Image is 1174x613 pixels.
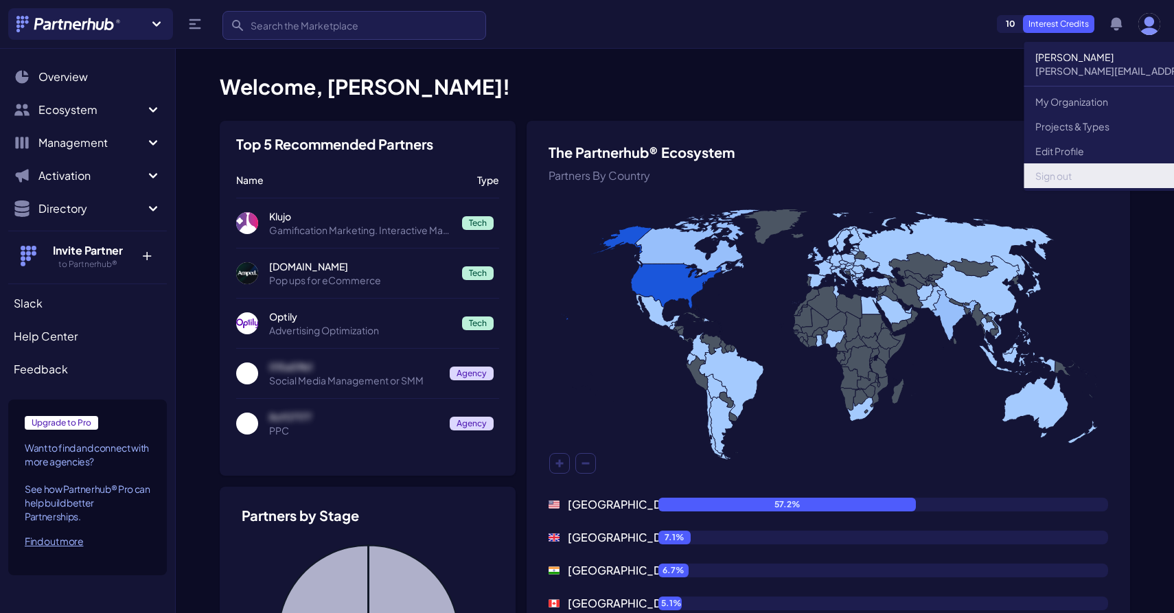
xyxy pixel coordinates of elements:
[269,323,451,337] p: Advertising Optimization
[236,173,466,187] p: Name
[236,262,258,284] img: Amped.io
[236,410,499,437] a: 42 Agency 8cf07177 PPC Agency
[269,310,451,323] p: Optily
[575,453,596,474] button: Zoom out
[549,168,650,183] span: Partners By Country
[8,400,167,575] a: Upgrade to Pro Want to find and connect with more agencies?See how Partnerhub® Pro can help build...
[462,316,494,330] span: Tech
[25,416,98,430] span: Upgrade to Pro
[269,360,439,373] p: 015a59b1
[236,137,433,151] h3: Top 5 Recommended Partners
[658,531,690,544] div: 7.1%
[658,498,915,511] div: 57.2%
[477,173,499,187] p: Type
[450,367,494,380] span: Agency
[14,295,43,312] span: Slack
[14,361,68,378] span: Feedback
[269,410,439,424] p: 8cf07177
[236,362,258,384] img: KingPin Services
[132,242,161,264] p: +
[236,360,499,387] a: KingPin Services 015a59b1 Social Media Management or SMM Agency
[998,16,1024,32] span: 10
[568,529,656,546] span: [GEOGRAPHIC_DATA]
[8,231,167,281] button: Invite Partner to Partnerhub® +
[236,209,499,237] a: Klujo Klujo Gamification Marketing. Interactive Marketing Tech
[236,413,258,435] img: 42 Agency
[549,143,1108,162] h3: The Partnerhub® Ecosystem
[38,69,88,85] span: Overview
[997,15,1094,33] a: 10Interest Credits
[462,266,494,280] span: Tech
[8,323,167,350] a: Help Center
[222,11,486,40] input: Search the Marketplace
[8,129,167,157] button: Management
[658,597,681,610] div: 5.1%
[236,312,258,334] img: Optily
[38,102,145,118] span: Ecosystem
[568,496,656,513] span: [GEOGRAPHIC_DATA]
[568,595,656,612] span: [GEOGRAPHIC_DATA]
[269,273,451,287] p: Pop ups for eCommerce
[1023,15,1094,33] p: Interest Credits
[236,310,499,337] a: Optily Optily Advertising Optimization Tech
[8,195,167,222] button: Directory
[25,441,150,523] p: Want to find and connect with more agencies? See how Partnerhub® Pro can help build better Partne...
[549,453,570,474] button: Zoom in
[450,417,494,430] span: Agency
[220,73,510,100] span: Welcome, [PERSON_NAME]!
[269,373,439,387] p: Social Media Management or SMM
[242,509,494,522] h3: Partners by Stage
[269,209,451,223] p: Klujo
[8,96,167,124] button: Ecosystem
[462,216,494,230] span: Tech
[236,212,258,234] img: Klujo
[14,328,78,345] span: Help Center
[236,259,499,287] a: Amped.io [DOMAIN_NAME] Pop ups for eCommerce Tech
[43,242,132,259] h4: Invite Partner
[269,259,451,273] p: [DOMAIN_NAME]
[43,259,132,270] h5: to Partnerhub®
[8,63,167,91] a: Overview
[568,562,656,579] span: [GEOGRAPHIC_DATA]
[8,356,167,383] a: Feedback
[25,534,150,548] div: Find out more
[1138,13,1160,35] img: user photo
[658,564,689,577] div: 6.7%
[269,424,439,437] p: PPC
[269,223,451,237] p: Gamification Marketing. Interactive Marketing
[16,16,122,32] img: Partnerhub® Logo
[8,290,167,317] a: Slack
[8,162,167,189] button: Activation
[38,135,145,151] span: Management
[38,200,145,217] span: Directory
[38,167,145,184] span: Activation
